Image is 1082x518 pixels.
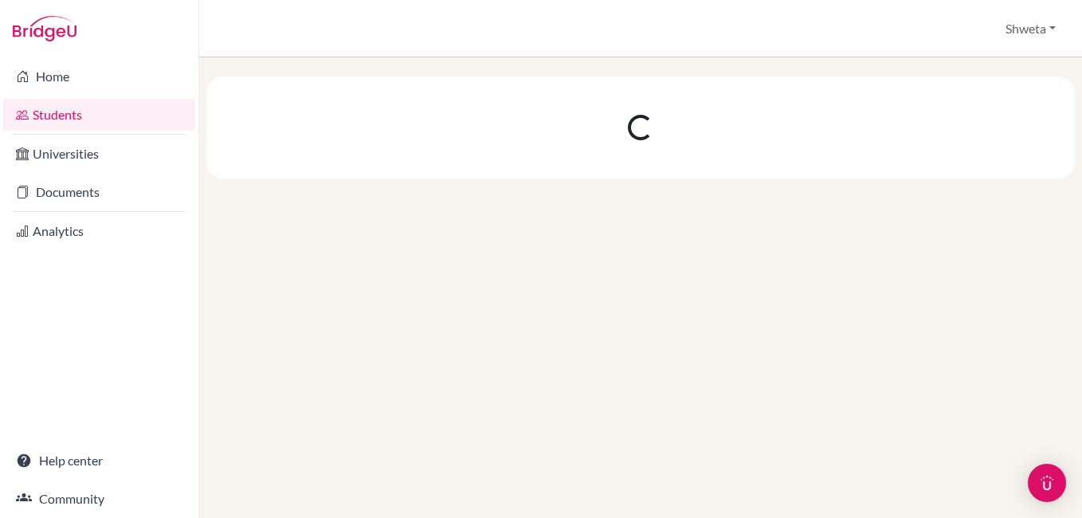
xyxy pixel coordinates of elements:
a: Home [3,61,195,92]
a: Community [3,483,195,515]
button: Shweta [998,14,1063,44]
a: Analytics [3,215,195,247]
a: Students [3,99,195,131]
a: Documents [3,176,195,208]
img: Bridge-U [13,16,76,41]
div: Open Intercom Messenger [1028,464,1066,502]
a: Universities [3,138,195,170]
a: Help center [3,445,195,477]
